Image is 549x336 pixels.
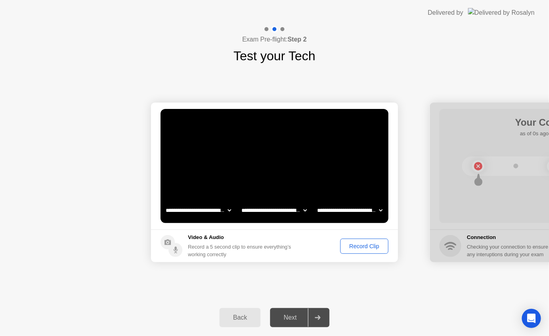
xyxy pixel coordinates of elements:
h5: Video & Audio [188,233,294,241]
button: Record Clip [340,239,388,254]
img: Delivered by Rosalyn [468,8,535,17]
select: Available speakers [240,202,308,218]
div: Delivered by [428,8,463,18]
div: Open Intercom Messenger [522,309,541,328]
div: Back [222,314,258,321]
div: Record Clip [343,243,386,249]
h1: Test your Tech [233,46,316,65]
b: Step 2 [288,36,307,43]
div: Record a 5 second clip to ensure everything’s working correctly [188,243,294,258]
select: Available microphones [316,202,384,218]
h4: Exam Pre-flight: [242,35,307,44]
div: Next [273,314,308,321]
select: Available cameras [165,202,233,218]
button: Back [220,308,261,327]
button: Next [270,308,329,327]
